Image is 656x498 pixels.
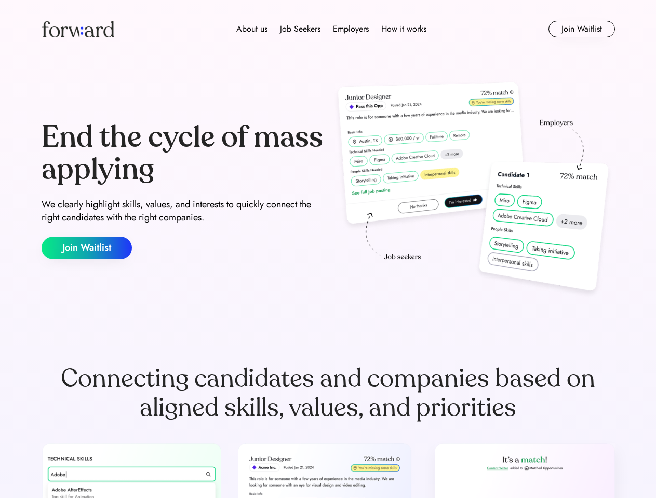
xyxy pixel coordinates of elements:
div: Connecting candidates and companies based on aligned skills, values, and priorities [42,364,615,422]
div: Employers [333,23,369,35]
div: We clearly highlight skills, values, and interests to quickly connect the right candidates with t... [42,198,324,224]
div: How it works [381,23,426,35]
img: Forward logo [42,21,114,37]
div: About us [236,23,267,35]
button: Join Waitlist [548,21,615,37]
img: hero-image.png [332,79,615,302]
div: End the cycle of mass applying [42,121,324,185]
button: Join Waitlist [42,237,132,259]
div: Job Seekers [280,23,320,35]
